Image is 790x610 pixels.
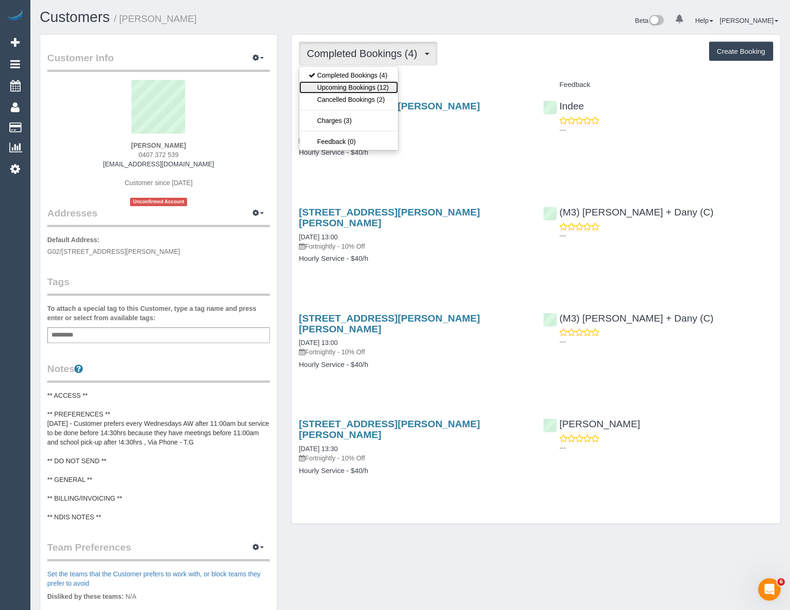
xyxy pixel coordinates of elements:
[299,42,437,65] button: Completed Bookings (4)
[47,362,270,383] legend: Notes
[299,207,480,228] a: [STREET_ADDRESS][PERSON_NAME][PERSON_NAME]
[307,48,422,59] span: Completed Bookings (4)
[543,313,714,323] a: (M3) [PERSON_NAME] + Dany (C)
[777,578,785,586] span: 6
[720,17,778,24] a: [PERSON_NAME]
[299,69,398,81] a: Completed Bookings (4)
[299,149,529,157] h4: Hourly Service - $40/h
[648,15,664,27] img: New interface
[138,151,179,158] span: 0407 372 539
[299,418,480,440] a: [STREET_ADDRESS][PERSON_NAME][PERSON_NAME]
[299,361,529,369] h4: Hourly Service - $40/h
[299,255,529,263] h4: Hourly Service - $40/h
[47,51,270,72] legend: Customer Info
[299,445,338,452] a: [DATE] 13:30
[125,593,136,600] span: N/A
[299,93,398,106] a: Cancelled Bookings (2)
[543,100,584,111] a: Indee
[103,160,214,168] a: [EMAIL_ADDRESS][DOMAIN_NAME]
[6,9,24,22] img: Automaid Logo
[299,81,398,93] a: Upcoming Bookings (12)
[299,136,398,148] a: Feedback (0)
[559,443,773,452] p: ---
[695,17,713,24] a: Help
[299,233,338,241] a: [DATE] 13:00
[47,570,261,587] a: Set the teams that the Customer prefers to work with, or block teams they prefer to avoid
[709,42,773,61] button: Create Booking
[543,81,773,89] h4: Feedback
[124,179,192,187] span: Customer since [DATE]
[758,578,781,601] iframe: Intercom live chat
[47,235,100,244] label: Default Address:
[47,275,270,296] legend: Tags
[40,9,110,25] a: Customers
[47,391,270,522] pre: ** ACCESS ** ** PREFERENCES ** [DATE] - Customer prefers every Wednesdays AW after 11:00am but se...
[47,248,180,255] span: G02/[STREET_ADDRESS][PERSON_NAME]
[559,231,773,240] p: ---
[543,207,714,217] a: (M3) [PERSON_NAME] + Dany (C)
[131,142,186,149] strong: [PERSON_NAME]
[299,81,529,89] h4: Service
[299,313,480,334] a: [STREET_ADDRESS][PERSON_NAME][PERSON_NAME]
[299,115,398,127] a: Charges (3)
[114,14,197,24] small: / [PERSON_NAME]
[299,339,338,346] a: [DATE] 13:00
[130,198,187,206] span: Unconfirmed Account
[299,242,529,251] p: Fortnightly - 10% Off
[559,125,773,135] p: ---
[299,347,529,357] p: Fortnightly - 10% Off
[635,17,664,24] a: Beta
[47,304,270,323] label: To attach a special tag to this Customer, type a tag name and press enter or select from availabl...
[47,592,123,601] label: Disliked by these teams:
[299,453,529,463] p: Fortnightly - 10% Off
[559,337,773,346] p: ---
[299,467,529,475] h4: Hourly Service - $40/h
[543,418,640,429] a: [PERSON_NAME]
[47,540,270,561] legend: Team Preferences
[299,136,529,145] p: Fortnightly - 10% Off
